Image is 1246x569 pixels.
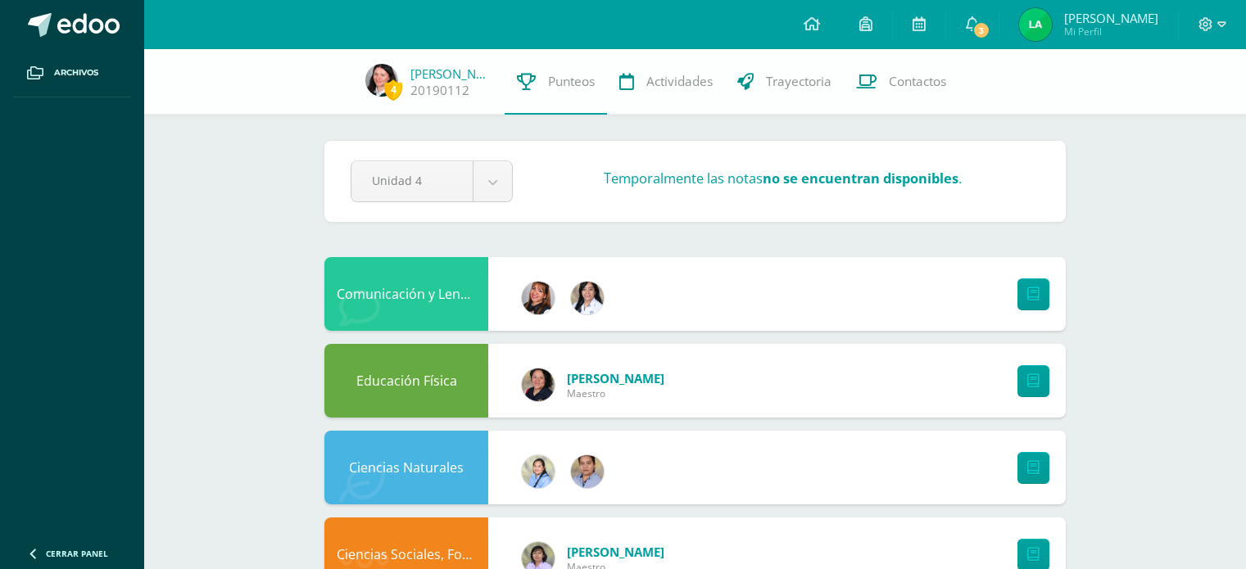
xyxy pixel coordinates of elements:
a: Actividades [607,49,725,115]
span: Cerrar panel [46,548,108,559]
span: Maestro [567,386,664,400]
a: [PERSON_NAME] [410,65,492,82]
span: 4 [384,79,402,100]
div: Ciencias Naturales [324,431,488,504]
span: Actividades [646,73,713,90]
img: 221af06ae4b1beedc67b65817a25a70d.png [522,368,555,401]
strong: no se encuentran disponibles [763,169,958,187]
a: 20190112 [410,82,469,99]
img: 099ef056f83dc0820ec7ee99c9f2f859.png [571,282,604,314]
a: Archivos [13,49,131,97]
a: [PERSON_NAME] [567,370,664,386]
span: Trayectoria [766,73,831,90]
div: Comunicación y Lenguaje, Idioma Extranjero [324,257,488,331]
span: Contactos [889,73,946,90]
a: Punteos [505,49,607,115]
span: 3 [972,21,990,39]
div: Educación Física [324,344,488,418]
a: Contactos [844,49,958,115]
span: Unidad 4 [372,161,452,200]
img: 65e56907b7ca289e44193365fd71306d.png [1019,8,1052,41]
img: c5dbdb3d61c91730a897bea971597349.png [522,455,555,488]
h3: Temporalmente las notas . [604,169,962,187]
a: Trayectoria [725,49,844,115]
a: Unidad 4 [351,161,512,201]
img: 7cf1ad61fb68178cf4b1551b70770f62.png [571,455,604,488]
img: 95650351d169c9a71afc303e462dd172.png [365,64,398,97]
a: [PERSON_NAME] [567,544,664,560]
img: 84f498c38488f9bfac9112f811d507f1.png [522,282,555,314]
span: [PERSON_NAME] [1064,10,1158,26]
span: Archivos [54,66,98,79]
span: Mi Perfil [1064,25,1158,38]
span: Punteos [548,73,595,90]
